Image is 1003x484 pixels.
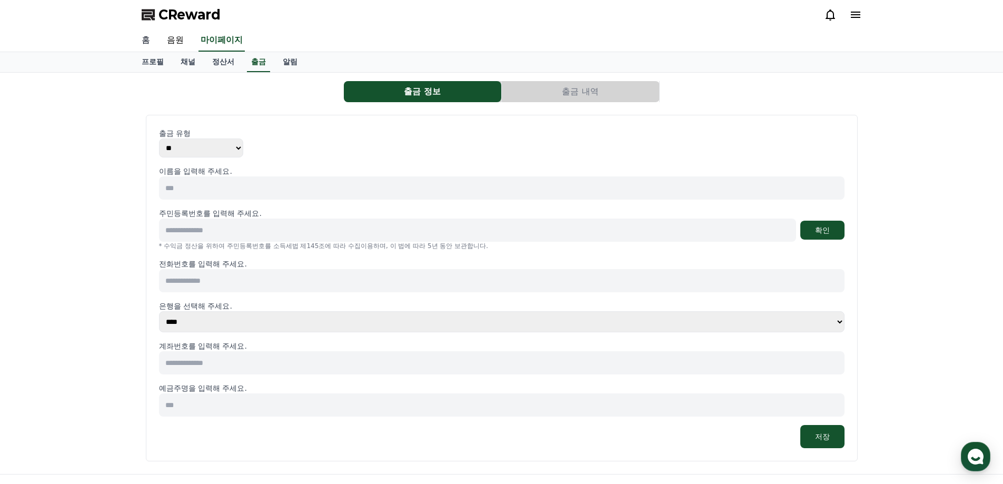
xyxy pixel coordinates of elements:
a: 마이페이지 [198,29,245,52]
p: 계좌번호를 입력해 주세요. [159,341,845,351]
a: 출금 정보 [344,81,502,102]
a: 대화 [69,334,136,360]
p: 예금주명을 입력해 주세요. [159,383,845,393]
span: 대화 [96,350,109,359]
button: 확인 [800,221,845,240]
a: 채널 [172,52,204,72]
a: 프로필 [133,52,172,72]
span: 홈 [33,350,39,358]
p: 은행을 선택해 주세요. [159,301,845,311]
p: * 수익금 정산을 위하여 주민등록번호를 소득세법 제145조에 따라 수집이용하며, 이 법에 따라 5년 동안 보관합니다. [159,242,845,250]
a: 음원 [158,29,192,52]
p: 주민등록번호를 입력해 주세요. [159,208,262,219]
p: 출금 유형 [159,128,845,139]
button: 출금 내역 [502,81,659,102]
p: 이름을 입력해 주세요. [159,166,845,176]
p: 전화번호를 입력해 주세요. [159,259,845,269]
a: 출금 [247,52,270,72]
span: CReward [158,6,221,23]
a: 정산서 [204,52,243,72]
button: 출금 정보 [344,81,501,102]
a: 알림 [274,52,306,72]
span: 설정 [163,350,175,358]
a: 홈 [133,29,158,52]
a: 설정 [136,334,202,360]
a: CReward [142,6,221,23]
button: 저장 [800,425,845,448]
a: 홈 [3,334,69,360]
